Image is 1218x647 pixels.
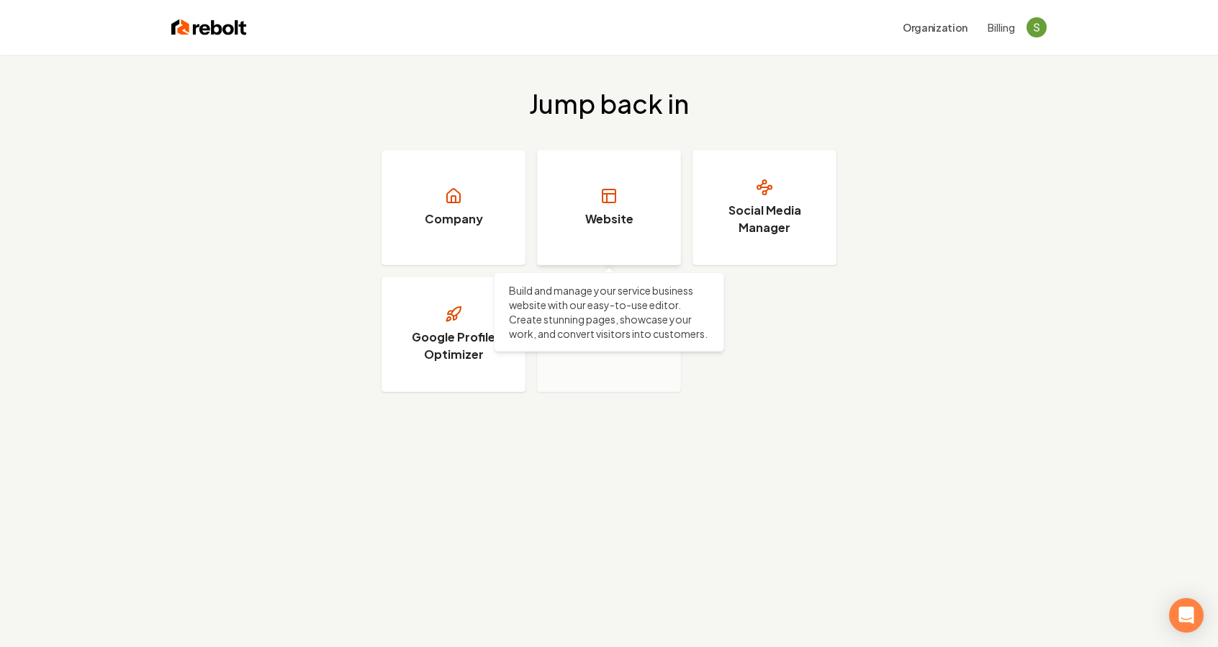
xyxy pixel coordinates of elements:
[537,150,681,265] a: Website
[400,329,507,363] h3: Google Profile Optimizer
[382,150,525,265] a: Company
[171,17,247,37] img: Rebolt Logo
[693,150,836,265] a: Social Media Manager
[529,89,689,118] h2: Jump back in
[1027,17,1047,37] img: Sales Champion
[710,202,818,236] h3: Social Media Manager
[1169,598,1204,633] div: Open Intercom Messenger
[585,210,633,228] h3: Website
[382,277,525,392] a: Google Profile Optimizer
[1027,17,1047,37] button: Open user button
[425,210,483,228] h3: Company
[988,20,1015,35] button: Billing
[894,14,976,40] button: Organization
[509,283,709,341] p: Build and manage your service business website with our easy-to-use editor. Create stunning pages...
